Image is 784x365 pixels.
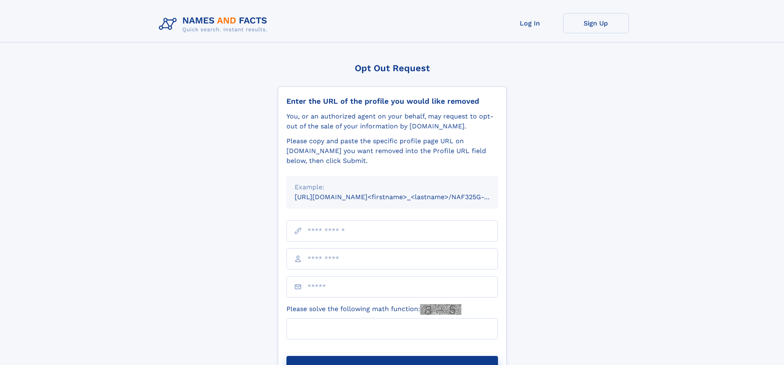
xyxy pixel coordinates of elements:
[286,304,461,315] label: Please solve the following math function:
[156,13,274,35] img: Logo Names and Facts
[286,97,498,106] div: Enter the URL of the profile you would like removed
[278,63,507,73] div: Opt Out Request
[497,13,563,33] a: Log In
[286,112,498,131] div: You, or an authorized agent on your behalf, may request to opt-out of the sale of your informatio...
[563,13,629,33] a: Sign Up
[295,193,514,201] small: [URL][DOMAIN_NAME]<firstname>_<lastname>/NAF325G-xxxxxxxx
[295,182,490,192] div: Example:
[286,136,498,166] div: Please copy and paste the specific profile page URL on [DOMAIN_NAME] you want removed into the Pr...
